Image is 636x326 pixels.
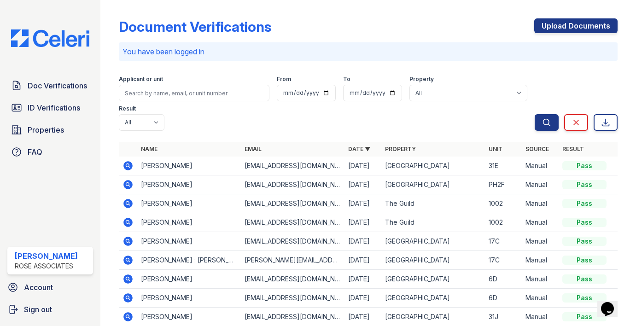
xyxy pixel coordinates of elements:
[344,232,381,251] td: [DATE]
[241,232,344,251] td: [EMAIL_ADDRESS][DOMAIN_NAME]
[344,213,381,232] td: [DATE]
[344,270,381,289] td: [DATE]
[137,175,241,194] td: [PERSON_NAME]
[4,29,97,47] img: CE_Logo_Blue-a8612792a0a2168367f1c8372b55b34899dd931a85d93a1a3d3e32e68fde9ad4.png
[485,175,522,194] td: PH2F
[522,270,559,289] td: Manual
[137,289,241,308] td: [PERSON_NAME]
[381,251,485,270] td: [GEOGRAPHIC_DATA]
[343,76,350,83] label: To
[137,232,241,251] td: [PERSON_NAME]
[485,251,522,270] td: 17C
[28,124,64,135] span: Properties
[562,199,607,208] div: Pass
[562,237,607,246] div: Pass
[137,157,241,175] td: [PERSON_NAME]
[241,157,344,175] td: [EMAIL_ADDRESS][DOMAIN_NAME]
[522,213,559,232] td: Manual
[7,99,93,117] a: ID Verifications
[562,293,607,303] div: Pass
[241,175,344,194] td: [EMAIL_ADDRESS][DOMAIN_NAME]
[348,146,370,152] a: Date ▼
[24,304,52,315] span: Sign out
[562,312,607,321] div: Pass
[522,157,559,175] td: Manual
[28,146,42,157] span: FAQ
[485,213,522,232] td: 1002
[381,213,485,232] td: The Guild
[485,194,522,213] td: 1002
[241,213,344,232] td: [EMAIL_ADDRESS][DOMAIN_NAME]
[489,146,502,152] a: Unit
[137,194,241,213] td: [PERSON_NAME]
[562,218,607,227] div: Pass
[381,175,485,194] td: [GEOGRAPHIC_DATA]
[597,289,627,317] iframe: chat widget
[137,270,241,289] td: [PERSON_NAME]
[344,157,381,175] td: [DATE]
[522,251,559,270] td: Manual
[534,18,618,33] a: Upload Documents
[562,274,607,284] div: Pass
[344,251,381,270] td: [DATE]
[562,180,607,189] div: Pass
[15,262,78,271] div: Rose Associates
[7,76,93,95] a: Doc Verifications
[525,146,549,152] a: Source
[137,213,241,232] td: [PERSON_NAME]
[381,270,485,289] td: [GEOGRAPHIC_DATA]
[245,146,262,152] a: Email
[485,157,522,175] td: 31E
[7,143,93,161] a: FAQ
[4,300,97,319] a: Sign out
[241,289,344,308] td: [EMAIL_ADDRESS][DOMAIN_NAME]
[4,278,97,297] a: Account
[241,194,344,213] td: [EMAIL_ADDRESS][DOMAIN_NAME]
[381,232,485,251] td: [GEOGRAPHIC_DATA]
[241,270,344,289] td: [EMAIL_ADDRESS][DOMAIN_NAME]
[277,76,291,83] label: From
[522,175,559,194] td: Manual
[123,46,614,57] p: You have been logged in
[385,146,416,152] a: Property
[485,232,522,251] td: 17C
[28,102,80,113] span: ID Verifications
[119,18,271,35] div: Document Verifications
[241,251,344,270] td: [PERSON_NAME][EMAIL_ADDRESS][PERSON_NAME][DOMAIN_NAME]
[344,289,381,308] td: [DATE]
[381,157,485,175] td: [GEOGRAPHIC_DATA]
[485,270,522,289] td: 6D
[562,256,607,265] div: Pass
[522,232,559,251] td: Manual
[141,146,158,152] a: Name
[119,105,136,112] label: Result
[7,121,93,139] a: Properties
[522,289,559,308] td: Manual
[119,76,163,83] label: Applicant or unit
[24,282,53,293] span: Account
[119,85,269,101] input: Search by name, email, or unit number
[562,161,607,170] div: Pass
[409,76,434,83] label: Property
[562,146,584,152] a: Result
[522,194,559,213] td: Manual
[381,289,485,308] td: [GEOGRAPHIC_DATA]
[344,194,381,213] td: [DATE]
[137,251,241,270] td: [PERSON_NAME] : [PERSON_NAME],
[28,80,87,91] span: Doc Verifications
[15,250,78,262] div: [PERSON_NAME]
[485,289,522,308] td: 6D
[381,194,485,213] td: The Guild
[344,175,381,194] td: [DATE]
